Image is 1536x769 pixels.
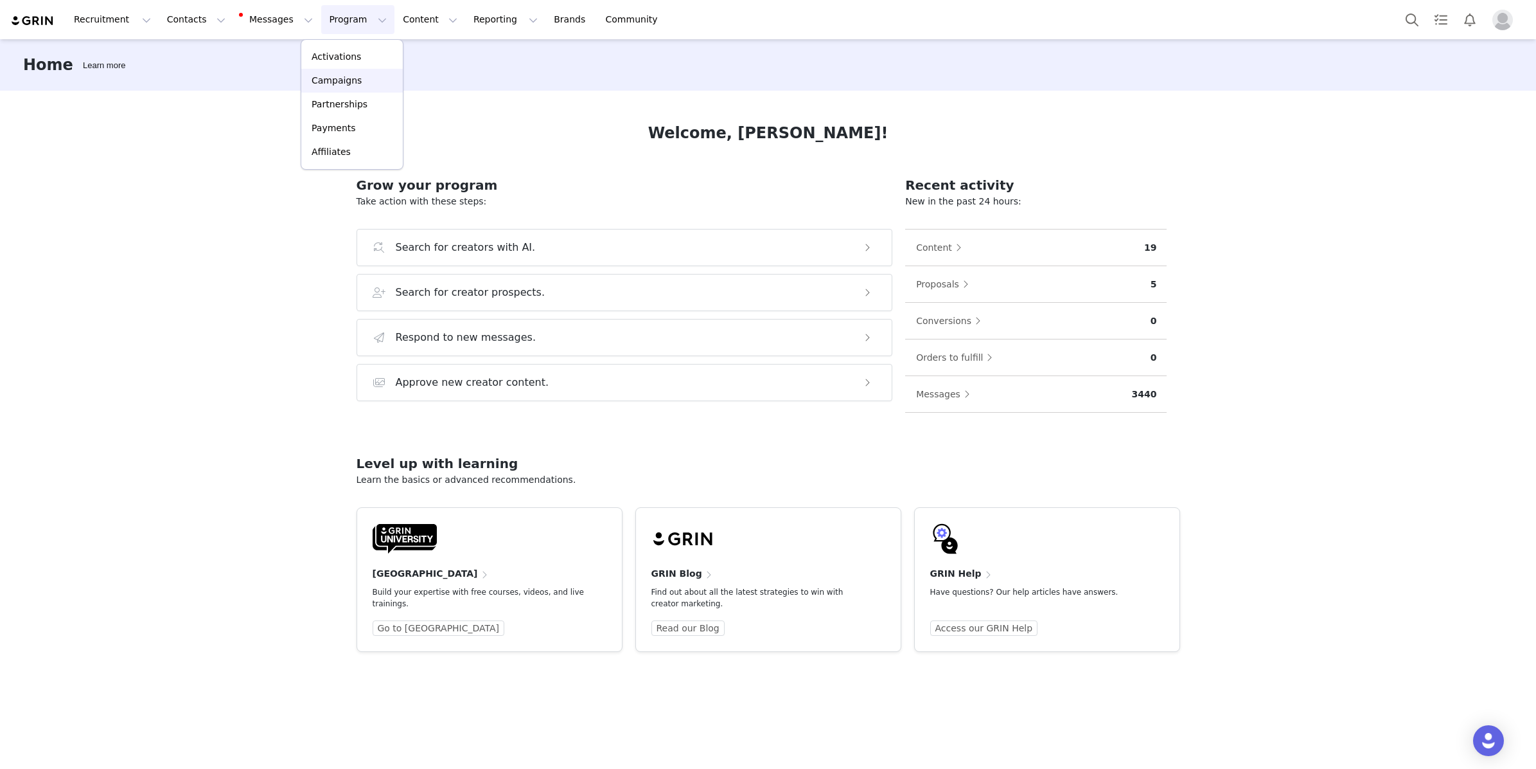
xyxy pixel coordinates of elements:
[357,364,893,401] button: Approve new creator content.
[396,330,536,345] h3: Respond to new messages.
[648,122,888,145] h1: Welcome, [PERSON_NAME]!
[1456,5,1484,34] button: Notifications
[10,15,55,27] img: grin logo
[234,5,321,34] button: Messages
[1151,278,1157,291] p: 5
[357,229,893,266] button: Search for creators with AI.
[357,274,893,311] button: Search for creator prospects.
[395,5,465,34] button: Content
[321,5,394,34] button: Program
[651,567,702,581] h4: GRIN Blog
[357,195,893,208] p: Take action with these steps:
[357,473,1180,487] p: Learn the basics or advanced recommendations.
[312,122,356,135] p: Payments
[1144,241,1156,255] p: 19
[930,620,1038,636] a: Access our GRIN Help
[905,176,1167,195] h2: Recent activity
[159,5,233,34] button: Contacts
[905,195,1167,208] p: New in the past 24 hours:
[930,586,1143,598] p: Have questions? Our help articles have answers.
[396,285,545,300] h3: Search for creator prospects.
[651,586,865,610] p: Find out about all the latest strategies to win with creator marketing.
[23,53,73,77] h3: Home
[1427,5,1455,34] a: Tasks
[312,98,367,111] p: Partnerships
[373,586,586,610] p: Build your expertise with free courses, videos, and live trainings.
[396,375,549,390] h3: Approve new creator content.
[651,523,716,554] img: grin-logo-black.svg
[312,74,362,87] p: Campaigns
[373,567,478,581] h4: [GEOGRAPHIC_DATA]
[80,59,128,72] div: Tooltip anchor
[466,5,545,34] button: Reporting
[312,50,361,64] p: Activations
[915,347,999,368] button: Orders to fulfill
[930,567,982,581] h4: GRIN Help
[598,5,671,34] a: Community
[1151,314,1157,328] p: 0
[915,384,976,404] button: Messages
[915,237,968,258] button: Content
[930,523,961,554] img: GRIN-help-icon.svg
[1492,10,1513,30] img: placeholder-profile.jpg
[373,620,505,636] a: Go to [GEOGRAPHIC_DATA]
[1485,10,1526,30] button: Profile
[1151,351,1157,365] p: 0
[1473,725,1504,756] div: Open Intercom Messenger
[546,5,597,34] a: Brands
[373,523,437,554] img: GRIN-University-Logo-Black.svg
[915,274,975,294] button: Proposals
[357,454,1180,473] h2: Level up with learning
[915,311,987,331] button: Conversions
[312,145,351,159] p: Affiliates
[396,240,536,255] h3: Search for creators with AI.
[66,5,159,34] button: Recruitment
[357,319,893,356] button: Respond to new messages.
[651,620,725,636] a: Read our Blog
[357,176,893,195] h2: Grow your program
[1132,388,1157,401] p: 3440
[1398,5,1426,34] button: Search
